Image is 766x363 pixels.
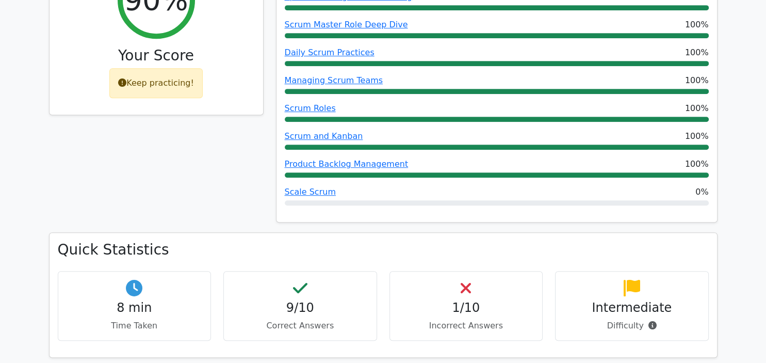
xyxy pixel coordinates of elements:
span: 0% [695,186,708,198]
span: 100% [685,130,709,143]
span: 100% [685,19,709,31]
span: 100% [685,74,709,87]
h4: Intermediate [564,301,700,315]
h3: Quick Statistics [58,241,709,259]
h4: 8 min [67,301,203,315]
h4: 9/10 [232,301,368,315]
div: Keep practicing! [109,68,203,98]
span: 100% [685,102,709,115]
span: 100% [685,46,709,59]
p: Correct Answers [232,320,368,332]
a: Scrum Master Role Deep Dive [285,20,408,29]
a: Managing Scrum Teams [285,75,383,85]
a: Scale Scrum [285,187,336,197]
p: Time Taken [67,320,203,332]
a: Scrum Roles [285,103,336,113]
span: 100% [685,158,709,170]
a: Scrum and Kanban [285,131,363,141]
a: Product Backlog Management [285,159,409,169]
h4: 1/10 [398,301,534,315]
a: Daily Scrum Practices [285,48,374,57]
p: Incorrect Answers [398,320,534,332]
p: Difficulty [564,320,700,332]
h3: Your Score [58,47,255,65]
